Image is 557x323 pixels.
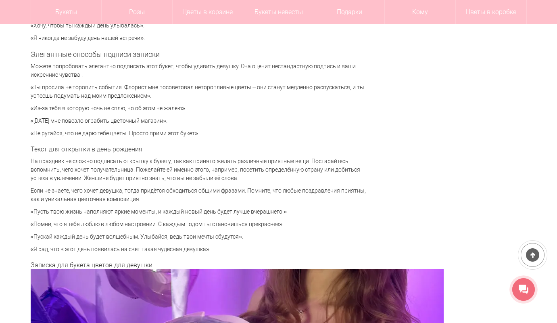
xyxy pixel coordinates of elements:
[31,233,373,241] p: «Пускай каждый день будет волшебным. Улыбайся, ведь твои мечты сбудутся».
[31,34,373,42] p: «Я никогда не забуду день нашей встречи».
[31,157,373,182] p: На праздник не сложно подписать открытку к букету, так как принято желать различные приятные вещи...
[31,50,373,59] h2: Элегантные способы подписи записки
[31,129,373,138] p: «Не ругайся, что не дарю тебе цветы. Просто прими этот букет».
[31,117,373,125] p: «[DATE] мне повезло ограбить цветочный магазин».
[31,83,373,100] p: «Ты просила не торопить события. Флорист мне посоветовал неторопливые цветы – они станут медленно...
[31,220,373,229] p: «Помни, что я тебя люблю в любом настроении. С каждым годом ты становишься прекраснее».
[31,208,373,216] p: «Пусть твою жизнь наполняют яркие моменты, и каждый новый день будет лучше вчерашнего!»
[31,104,373,113] p: «Из-за тебя я которую ночь не сплю, но об этом не жалею».
[31,21,373,30] p: «Хочу, чтобы ты каждый день улыбалась».
[31,62,373,79] p: Можете попробовать элегантно подписать этот букет, чтобы удивить девушку. Она оценит нестандартну...
[31,245,373,254] p: «Я рад, что в этот день появилась на свет такая чудесная девушка».
[31,146,373,153] h3: Текст для открытки в день рождения
[31,187,373,203] p: Если не знаете, чего хочет девушка, тогда придётся обходиться общими фразами. Помните, что любые ...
